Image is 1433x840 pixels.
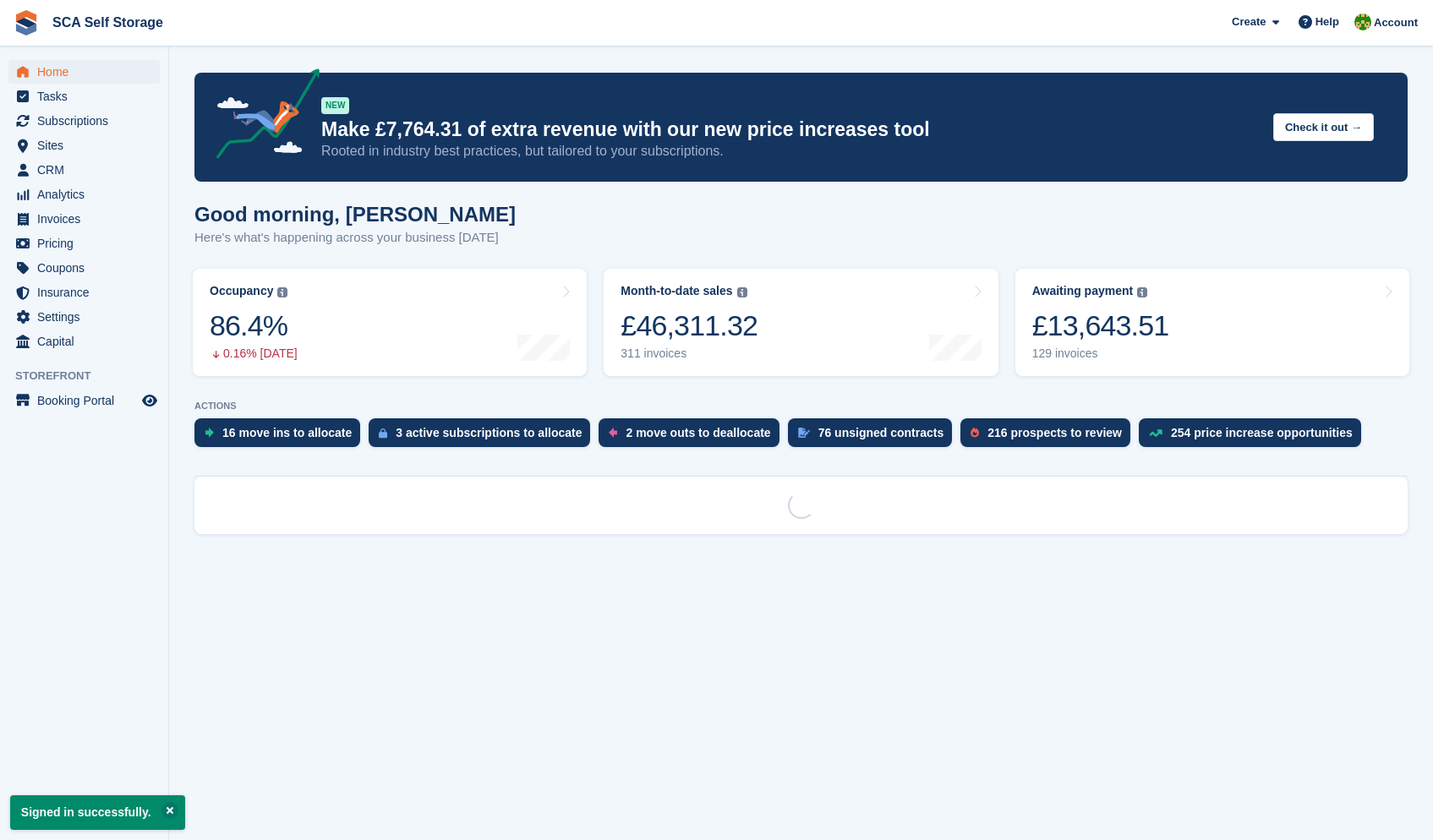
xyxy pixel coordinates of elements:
a: menu [8,158,160,182]
img: price_increase_opportunities-93ffe204e8149a01c8c9dc8f82e8f89637d9d84a8eef4429ea346261dce0b2c0.svg [1149,429,1162,437]
div: Month-to-date sales [621,284,732,298]
div: 76 unsigned contracts [818,426,944,439]
p: Here's what's happening across your business [DATE] [194,228,516,248]
a: Month-to-date sales £46,311.32 311 invoices [604,269,998,376]
span: Settings [37,305,139,329]
a: menu [8,389,160,412]
h1: Good morning, [PERSON_NAME] [194,203,516,226]
div: 16 move ins to allocate [222,426,352,439]
span: Tasks [37,85,139,108]
a: 3 active subscriptions to allocate [369,418,599,455]
img: Sam Chapman [1354,14,1371,30]
a: menu [8,85,160,108]
span: CRM [37,158,139,182]
a: Preview store [139,390,160,411]
span: Home [37,60,139,84]
div: 254 price increase opportunities [1171,426,1353,439]
a: menu [8,330,160,353]
div: 86.4% [210,308,298,343]
div: 0.16% [DATE] [210,346,298,361]
p: Signed in successfully. [10,795,185,830]
div: Occupancy [210,284,273,298]
a: 16 move ins to allocate [194,418,369,455]
span: Capital [37,330,139,353]
a: 76 unsigned contracts [788,418,961,455]
span: Help [1315,14,1339,30]
span: Insurance [37,281,139,304]
p: Make £7,764.31 of extra revenue with our new price increases tool [321,117,1260,142]
a: Awaiting payment £13,643.51 129 invoices [1015,269,1409,376]
img: icon-info-grey-7440780725fd019a000dd9b08b2336e03edf1995a4989e88bcd33f0948082b44.svg [277,287,287,297]
span: Booking Portal [37,389,139,412]
span: Account [1374,14,1418,31]
a: menu [8,305,160,329]
a: menu [8,281,160,304]
a: menu [8,134,160,157]
a: 216 prospects to review [960,418,1139,455]
div: £46,311.32 [621,308,758,343]
span: Pricing [37,232,139,255]
div: 311 invoices [621,346,758,361]
a: menu [8,256,160,280]
div: 216 prospects to review [987,426,1122,439]
span: Create [1232,14,1266,30]
div: 3 active subscriptions to allocate [396,426,582,439]
a: SCA Self Storage [46,8,170,36]
div: Awaiting payment [1032,284,1134,298]
a: 2 move outs to deallocate [599,418,787,455]
p: ACTIONS [194,401,1408,412]
img: price-adjustments-announcement-icon-8257ccfd72463d97f412b2fc003d46551f7dbcb40ab6d574587a9cd5c0d94... [202,68,320,165]
a: menu [8,232,160,255]
span: Coupons [37,256,139,280]
span: Analytics [37,183,139,206]
div: 2 move outs to deallocate [626,426,770,439]
a: 254 price increase opportunities [1139,418,1370,455]
img: icon-info-grey-7440780725fd019a000dd9b08b2336e03edf1995a4989e88bcd33f0948082b44.svg [737,287,747,297]
span: Subscriptions [37,109,139,133]
a: menu [8,60,160,84]
img: move_ins_to_allocate_icon-fdf77a2bb77ea45bf5b3d319d69a93e2d87916cf1d5bf7949dd705db3b84f3ca.svg [205,428,214,438]
img: stora-icon-8386f47178a22dfd0bd8f6a31ec36ba5ce8667c1dd55bd0f319d3a0aa187defe.svg [14,10,39,35]
img: contract_signature_icon-13c848040528278c33f63329250d36e43548de30e8caae1d1a13099fd9432cc5.svg [798,428,810,438]
div: £13,643.51 [1032,308,1169,343]
button: Check it out → [1273,113,1374,141]
p: Rooted in industry best practices, but tailored to your subscriptions. [321,142,1260,161]
span: Storefront [15,368,168,385]
a: Occupancy 86.4% 0.16% [DATE] [193,269,587,376]
span: Invoices [37,207,139,231]
div: 129 invoices [1032,346,1169,361]
a: menu [8,183,160,206]
img: icon-info-grey-7440780725fd019a000dd9b08b2336e03edf1995a4989e88bcd33f0948082b44.svg [1137,287,1147,297]
a: menu [8,207,160,231]
a: menu [8,109,160,133]
div: NEW [321,97,349,114]
img: move_outs_to_deallocate_icon-f764333ba52eb49d3ac5e1228854f67142a1ed5810a6f6cc68b1a99e826820c5.svg [609,428,617,438]
img: prospect-51fa495bee0391a8d652442698ab0144808aea92771e9ea1ae160a38d050c398.svg [971,428,979,438]
span: Sites [37,134,139,157]
img: active_subscription_to_allocate_icon-d502201f5373d7db506a760aba3b589e785aa758c864c3986d89f69b8ff3... [379,428,387,439]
